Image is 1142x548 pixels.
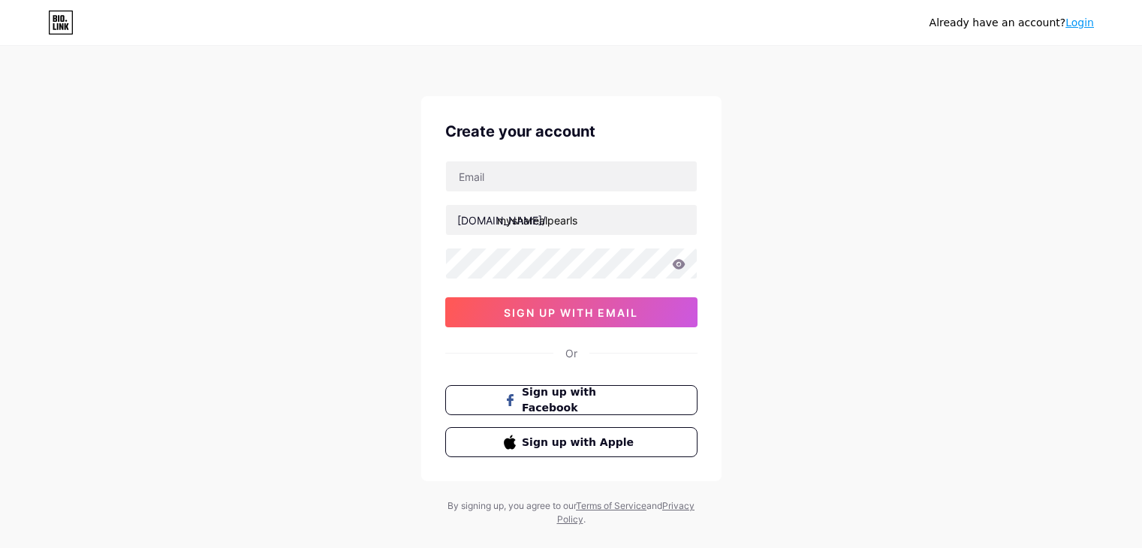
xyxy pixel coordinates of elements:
a: Login [1065,17,1094,29]
span: sign up with email [504,306,638,319]
button: Sign up with Facebook [445,385,698,415]
button: Sign up with Apple [445,427,698,457]
span: Sign up with Apple [522,435,638,450]
div: Already have an account? [930,15,1094,31]
input: username [446,205,697,235]
div: Or [565,345,577,361]
a: Terms of Service [576,500,646,511]
div: [DOMAIN_NAME]/ [457,212,546,228]
div: Create your account [445,120,698,143]
input: Email [446,161,697,191]
span: Sign up with Facebook [522,384,638,416]
div: By signing up, you agree to our and . [444,499,699,526]
button: sign up with email [445,297,698,327]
